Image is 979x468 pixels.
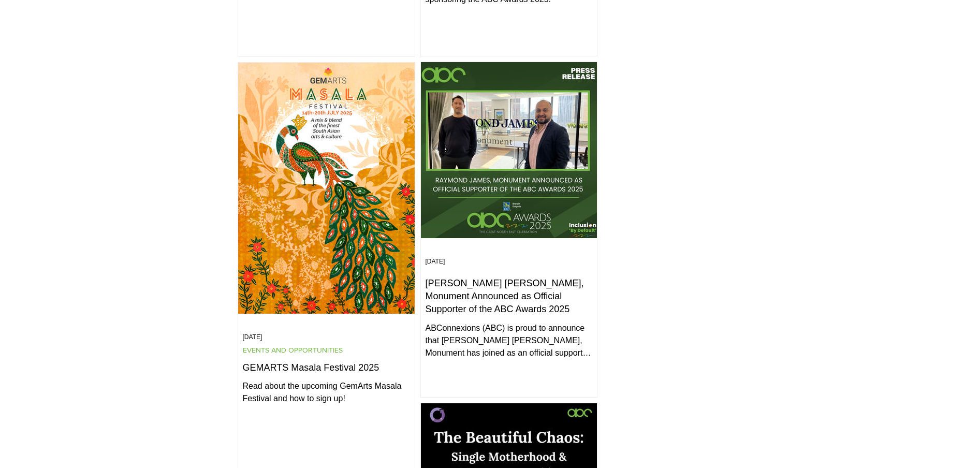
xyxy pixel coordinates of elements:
[420,62,597,239] img: Raymond James, Monument Announced as Official Supporter of the ABC Awards 2025
[426,277,592,316] a: [PERSON_NAME] [PERSON_NAME], Monument Announced as Official Supporter of the ABC Awards 2025
[243,361,410,374] a: GEMARTS Masala Festival 2025
[426,258,445,265] span: Apr 30
[238,62,415,314] img: Masala Festival 2025
[426,322,592,359] div: ABConnexions (ABC) is proud to announce that [PERSON_NAME] [PERSON_NAME], Monument has joined as ...
[243,333,262,341] span: Jun 12
[243,346,343,355] a: EVENTS AND OPPORTUNITIES
[243,380,410,405] div: Read about the upcoming GemArts Masala Festival and how to sign up!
